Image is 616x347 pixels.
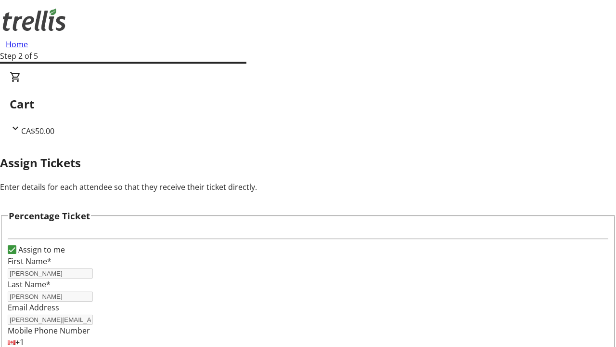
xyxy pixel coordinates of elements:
[10,71,606,137] div: CartCA$50.00
[10,95,606,113] h2: Cart
[9,209,90,223] h3: Percentage Ticket
[21,126,54,136] span: CA$50.00
[8,302,59,313] label: Email Address
[8,256,51,267] label: First Name*
[8,325,90,336] label: Mobile Phone Number
[16,244,65,255] label: Assign to me
[8,279,51,290] label: Last Name*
